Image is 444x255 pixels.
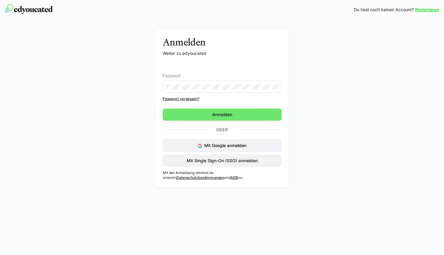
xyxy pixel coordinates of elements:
[163,155,282,167] button: Mit Single Sign-On (SSO) anmelden
[5,4,53,14] img: edyoucated
[204,143,246,148] span: Mit Google anmelden
[163,36,282,48] h3: Anmelden
[163,73,181,78] span: Passwort
[163,170,282,180] p: Mit der Anmeldung stimmst du unseren und zu.
[176,175,224,180] a: Datenschutzbestimmungen
[163,139,282,152] button: Mit Google anmelden
[163,109,282,121] button: Anmelden
[207,126,237,134] p: Oder
[354,7,414,13] span: Du hast noch keinen Account?
[230,175,238,180] a: AGB
[211,112,233,118] span: Anmelden
[163,96,282,101] a: Passwort vergessen?
[186,158,259,164] span: Mit Single Sign-On (SSO) anmelden
[415,7,439,13] a: Registrieren
[163,50,282,56] p: Weiter zu edyoucated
